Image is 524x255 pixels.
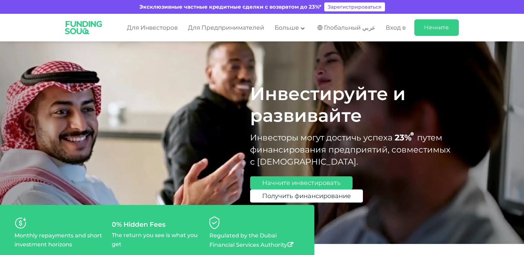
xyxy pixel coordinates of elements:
p: The return you see is what you get [112,231,202,249]
span: 23% [395,133,417,143]
div: 0% Hidden Fees [112,220,202,228]
a: Для Инвесторов [125,22,179,33]
span: Больше [275,24,299,31]
p: Monthly repayments and short investment horizons [14,231,105,249]
a: Получить финансирование [250,189,363,203]
img: Logo [60,15,107,40]
a: Начните инвестировать [250,176,353,189]
a: Зарегистрироваться [324,2,385,11]
span: Получить финансирование [262,192,351,200]
div: Эксклюзивные частные кредитные сделки с возвратом до 23%* [139,3,322,11]
a: Для Предпринимателей [186,22,266,33]
img: personaliseYourRisk [14,217,27,229]
span: Начните [424,24,449,31]
a: Вход в [384,22,406,33]
p: Regulated by the Dubai Financial Services Authority [209,231,300,249]
span: путем финансирования предприятий, совместимых с [DEMOGRAPHIC_DATA]. [250,133,451,167]
span: Глобальный عربي [324,24,375,32]
img: diversifyYourPortfolioByLending [209,216,219,229]
span: Начните инвестировать [262,179,340,187]
span: Вход в [386,24,406,31]
i: 23% IRR (expected) ~ 15% Net yield (expected) [411,132,414,136]
img: SA Flag [317,25,323,30]
span: Инвестируйте и развивайте [250,83,406,126]
span: Инвесторы могут достичь успеха [250,133,393,143]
